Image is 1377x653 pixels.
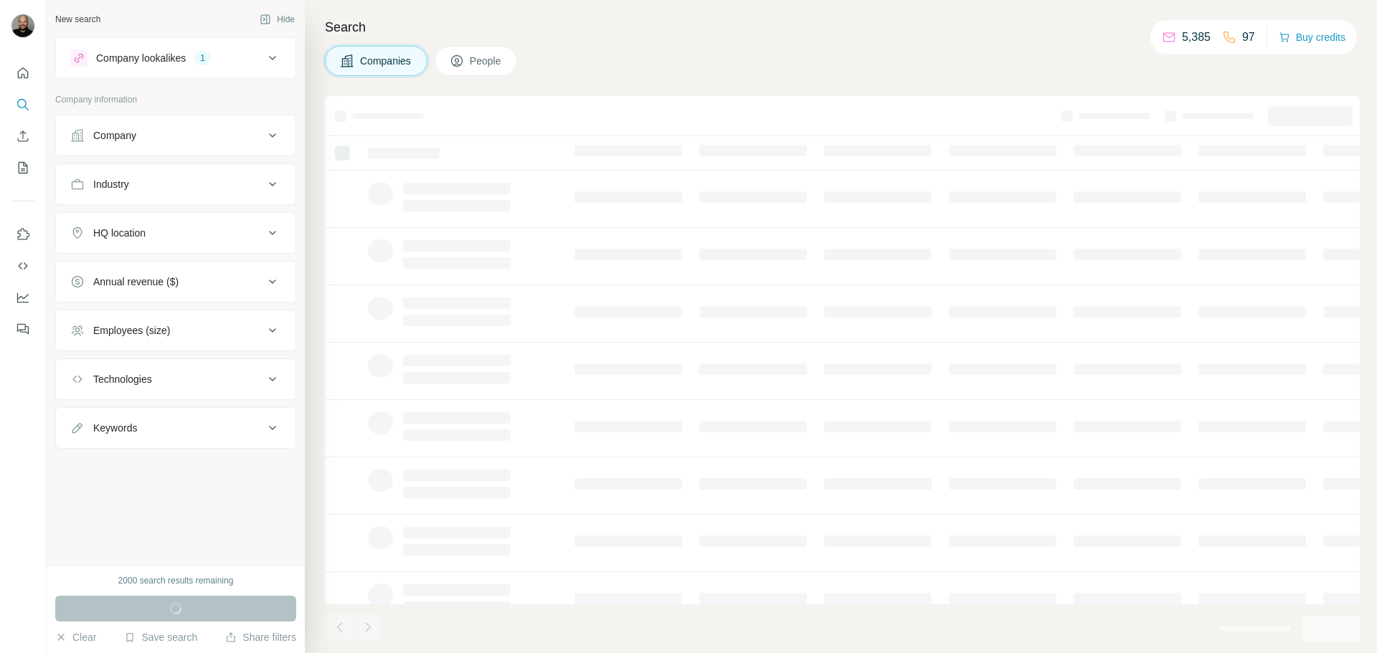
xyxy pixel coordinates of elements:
span: People [470,54,503,68]
button: Dashboard [11,285,34,310]
button: Technologies [56,362,295,396]
button: Company lookalikes1 [56,41,295,75]
button: Buy credits [1279,27,1345,47]
div: Keywords [93,421,137,435]
p: 5,385 [1182,29,1211,46]
div: Company [93,128,136,143]
button: Save search [124,630,197,644]
button: Keywords [56,411,295,445]
button: Share filters [225,630,296,644]
div: HQ location [93,226,146,240]
button: Company [56,118,295,153]
button: Feedback [11,316,34,342]
button: Use Surfe on LinkedIn [11,221,34,247]
div: 2000 search results remaining [118,574,234,587]
button: Clear [55,630,96,644]
button: Industry [56,167,295,201]
button: Employees (size) [56,313,295,348]
p: Company information [55,93,296,106]
button: HQ location [56,216,295,250]
div: 1 [194,52,211,65]
button: Enrich CSV [11,123,34,149]
div: Company lookalikes [96,51,186,65]
button: Annual revenue ($) [56,264,295,299]
img: Avatar [11,14,34,37]
button: Hide [250,9,305,30]
div: New search [55,13,100,26]
button: Use Surfe API [11,253,34,279]
p: 97 [1242,29,1255,46]
h4: Search [325,17,1360,37]
span: Companies [360,54,412,68]
button: Quick start [11,60,34,86]
div: Industry [93,177,129,191]
button: Search [11,92,34,118]
button: My lists [11,155,34,181]
div: Employees (size) [93,323,170,338]
div: Technologies [93,372,152,386]
div: Annual revenue ($) [93,275,179,289]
